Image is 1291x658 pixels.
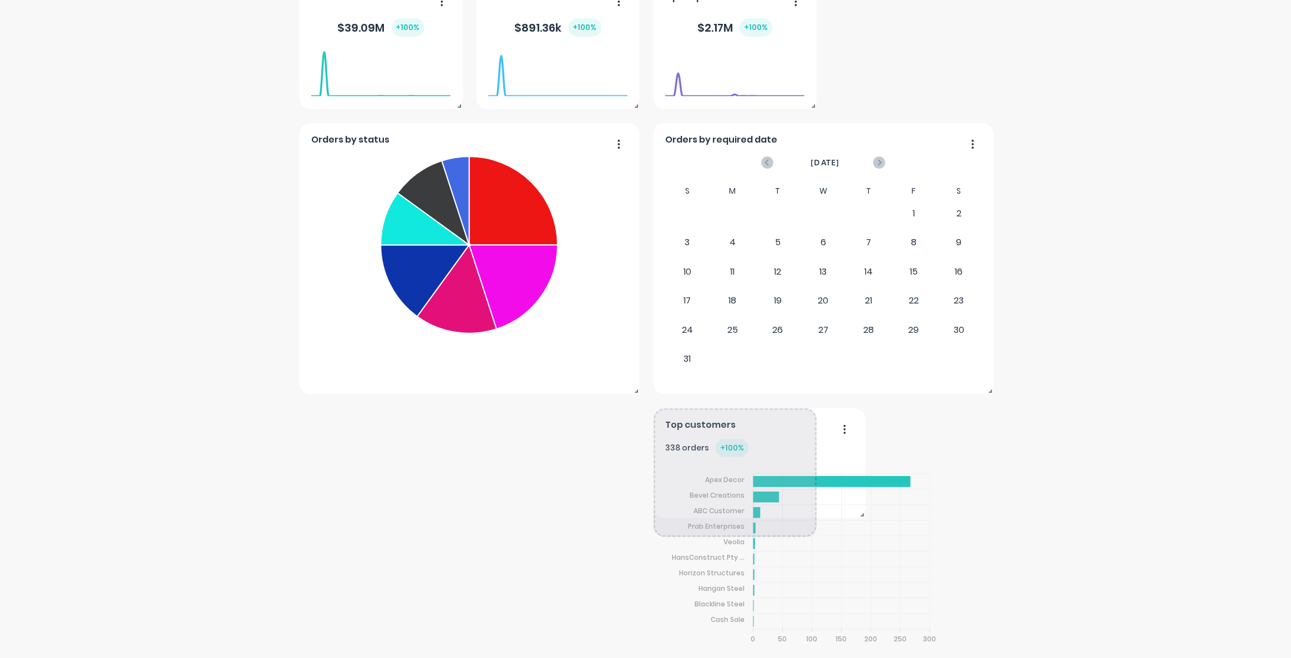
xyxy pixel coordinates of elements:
[724,537,745,546] tspan: Veolia
[695,599,745,609] tspan: Blackline Steel
[836,634,847,644] tspan: 150
[891,183,936,199] div: F
[740,18,772,37] div: + 100 %
[680,568,745,578] tspan: Horizon Structures
[756,316,800,343] div: 26
[699,584,745,593] tspan: Hangan Steel
[711,229,755,256] div: 4
[751,634,755,644] tspan: 0
[892,258,936,286] div: 15
[665,183,710,199] div: S
[846,287,890,315] div: 21
[846,316,890,343] div: 28
[846,229,890,256] div: 7
[892,200,936,227] div: 1
[892,287,936,315] div: 22
[937,258,981,286] div: 16
[710,183,756,199] div: M
[665,229,710,256] div: 3
[569,18,601,37] div: + 100 %
[801,229,846,256] div: 6
[338,18,424,37] div: $ 39.09M
[755,183,801,199] div: T
[801,258,846,286] div: 13
[711,316,755,343] div: 25
[711,258,755,286] div: 11
[756,258,800,286] div: 12
[937,316,981,343] div: 30
[756,287,800,315] div: 19
[937,287,981,315] div: 23
[801,183,846,199] div: W
[665,133,777,146] span: Orders by required date
[892,229,936,256] div: 8
[811,156,839,169] span: [DATE]
[665,316,710,343] div: 24
[806,634,817,644] tspan: 100
[697,18,772,37] div: $ 2.17M
[665,345,710,373] div: 31
[801,316,846,343] div: 27
[778,634,787,644] tspan: 50
[924,634,936,644] tspan: 300
[756,229,800,256] div: 5
[937,229,981,256] div: 9
[801,287,846,315] div: 20
[894,634,907,644] tspan: 250
[665,287,710,315] div: 17
[892,316,936,343] div: 29
[515,18,601,37] div: $ 891.36k
[392,18,424,37] div: + 100 %
[846,258,890,286] div: 14
[672,553,745,562] tspan: HansConstruct Pty ...
[937,200,981,227] div: 2
[711,287,755,315] div: 18
[864,634,877,644] tspan: 200
[711,615,745,624] tspan: Cash Sale
[665,258,710,286] div: 10
[846,183,891,199] div: T
[936,183,982,199] div: S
